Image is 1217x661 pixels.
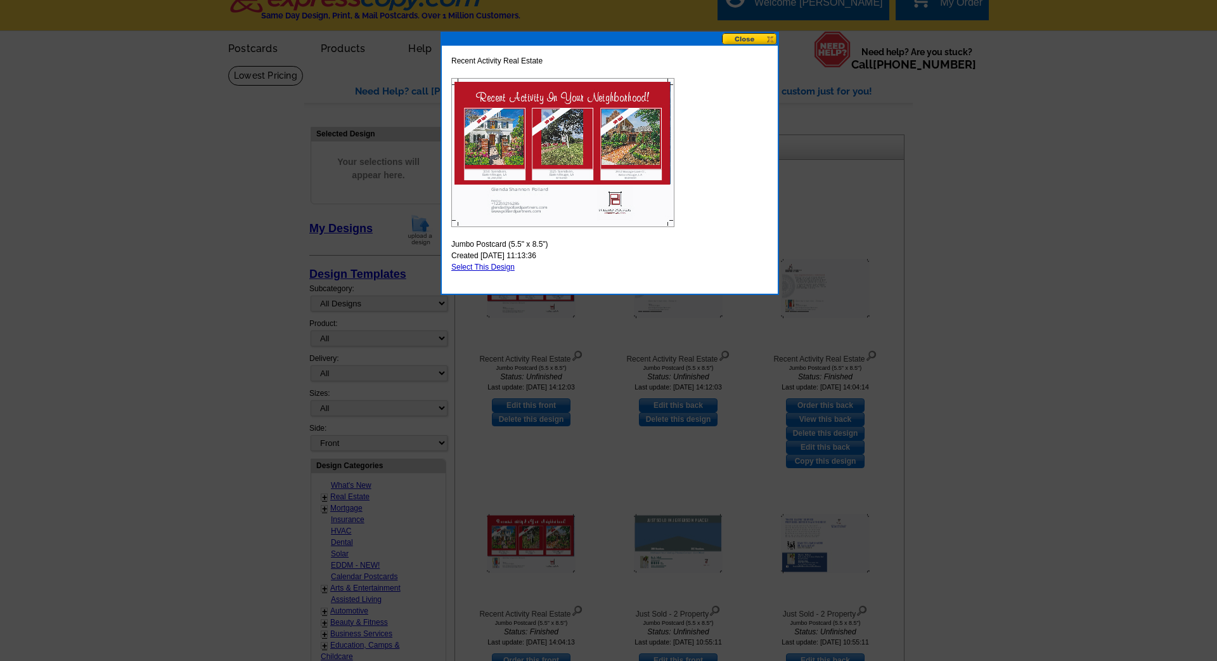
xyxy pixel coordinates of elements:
[451,78,674,227] img: frontlargethumbnail.jpg
[451,239,548,250] span: Jumbo Postcard (5.5" x 8.5")
[963,366,1217,661] iframe: LiveChat chat widget
[451,263,515,272] a: Select This Design
[451,250,536,261] span: Created [DATE] 11:13:36
[451,55,543,67] span: Recent Activity Real Estate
